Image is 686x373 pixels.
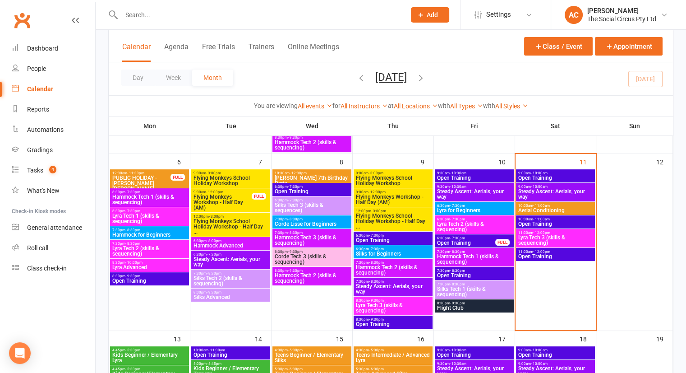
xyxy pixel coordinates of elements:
[288,135,303,140] span: - 9:30pm
[27,85,53,93] div: Calendar
[483,102,495,109] strong: with
[274,269,350,273] span: 8:30pm
[112,348,187,352] span: 4:45pm
[12,140,95,160] a: Gradings
[369,317,384,322] span: - 9:30pm
[112,228,187,232] span: 7:30pm
[353,117,434,135] th: Thu
[288,42,339,62] button: Online Meetings
[112,274,187,278] span: 8:30pm
[274,250,350,254] span: 8:30pm
[112,190,187,194] span: 6:30pm
[112,209,187,213] span: 6:30pm
[437,171,512,175] span: 9:30am
[518,171,593,175] span: 9:00am
[290,171,307,175] span: - 12:30pm
[27,126,64,133] div: Automations
[355,251,431,256] span: Silks for Beginners
[274,202,350,213] span: Silks Tech 3 (skills & sequences)
[209,214,224,219] span: - 3:00pm
[437,301,512,305] span: 8:30pm
[288,231,303,235] span: - 8:30pm
[109,117,190,135] th: Mon
[531,348,548,352] span: - 10:00am
[355,194,431,205] span: Flying Monkeys Workshop - Half Day (AM)
[112,171,171,175] span: 12:30am
[274,185,350,189] span: 6:30pm
[495,239,510,246] div: FULL
[125,242,140,246] span: - 8:30pm
[369,298,384,303] span: - 9:30pm
[193,348,268,352] span: 10:00am
[155,70,192,86] button: Week
[437,250,512,254] span: 7:30pm
[437,175,512,181] span: Open Training
[533,217,550,221] span: - 11:00am
[518,185,593,189] span: 9:00am
[27,265,67,272] div: Class check-in
[355,284,431,294] span: Steady Ascent: Aerials, your way
[112,265,187,270] span: Lyra Advanced
[437,269,512,273] span: 7:30pm
[121,70,155,86] button: Day
[580,331,596,346] div: 18
[518,189,593,200] span: Steady Ascent: Aerials, your way
[12,181,95,201] a: What's New
[127,171,144,175] span: - 11:30pm
[274,254,350,265] span: Corde Tech 3 (skills & sequencing)
[369,261,384,265] span: - 8:30pm
[252,193,266,200] div: FULL
[355,303,431,313] span: Lyra Tech 3 (skills & sequencing)
[12,59,95,79] a: People
[450,301,465,305] span: - 9:30pm
[112,352,187,363] span: Kids Beginner / Elementary Lyra
[450,348,466,352] span: - 10:30am
[207,252,221,256] span: - 7:30pm
[193,171,268,175] span: 9:00am
[531,362,548,366] span: - 10:00am
[27,167,43,174] div: Tasks
[533,231,550,235] span: - 12:00pm
[112,367,187,371] span: 4:45pm
[177,154,190,169] div: 6
[450,236,465,240] span: - 7:30pm
[12,120,95,140] a: Automations
[355,233,431,238] span: 6:30pm
[249,42,274,62] button: Trainers
[355,367,431,371] span: 5:30pm
[164,42,189,62] button: Agenda
[332,102,341,109] strong: for
[193,256,268,267] span: Steady Ascent: Aerials, your way
[437,352,512,358] span: Open Training
[274,171,350,175] span: 10:30am
[125,348,140,352] span: - 5:30pm
[112,246,187,256] span: Lyra Tech 2 (skills & sequencing)
[495,103,528,110] a: All Styles
[119,9,399,21] input: Search...
[427,11,438,19] span: Add
[27,244,48,252] div: Roll call
[355,265,431,275] span: Hammock Tech 2 (skills & sequencing)
[12,38,95,59] a: Dashboard
[255,331,271,346] div: 14
[437,348,512,352] span: 9:30am
[11,9,33,32] a: Clubworx
[437,273,512,278] span: Open Training
[27,65,46,72] div: People
[112,232,187,238] span: Hammock for Beginners
[125,261,143,265] span: - 10:00pm
[274,135,350,140] span: 8:30pm
[207,290,221,294] span: - 9:30pm
[193,352,268,358] span: Open Training
[288,185,303,189] span: - 7:30pm
[417,331,433,346] div: 16
[369,233,384,238] span: - 7:30pm
[518,175,593,181] span: Open Training
[355,175,431,186] span: Flying Monkeys School Holiday Workshop
[193,243,268,248] span: Hammock Advanced
[518,221,593,227] span: Open Training
[450,217,465,221] span: - 7:30pm
[341,103,388,110] a: All Instructors
[437,236,496,240] span: 6:30pm
[112,278,187,284] span: Open Training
